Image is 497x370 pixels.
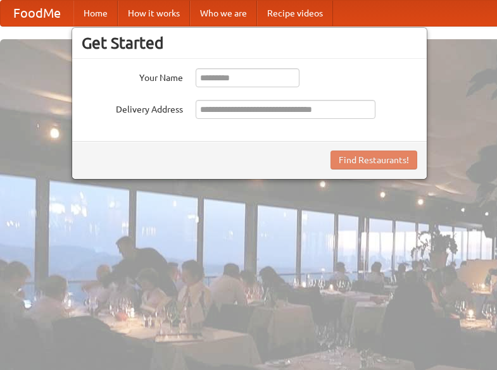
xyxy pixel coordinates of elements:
[82,100,183,116] label: Delivery Address
[330,151,417,170] button: Find Restaurants!
[82,68,183,84] label: Your Name
[82,34,417,52] h3: Get Started
[1,1,73,26] a: FoodMe
[118,1,190,26] a: How it works
[73,1,118,26] a: Home
[190,1,257,26] a: Who we are
[257,1,333,26] a: Recipe videos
